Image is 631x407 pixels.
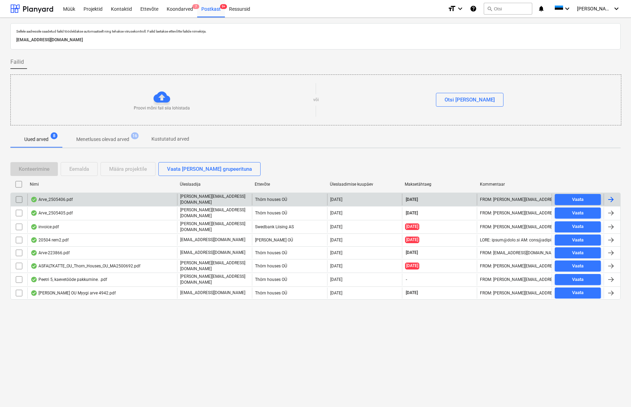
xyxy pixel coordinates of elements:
p: [PERSON_NAME][EMAIL_ADDRESS][DOMAIN_NAME] [180,260,249,272]
div: Arve_2505405.pdf [30,210,73,216]
i: keyboard_arrow_down [563,5,571,13]
div: [PERSON_NAME] OU Myygi arve 4942.pdf [30,290,116,296]
div: Andmed failist loetud [30,224,37,230]
div: Andmed failist loetud [30,277,37,282]
i: format_size [448,5,456,13]
button: Vaata [555,274,601,285]
span: search [487,6,492,11]
button: Vaata [555,260,601,272]
button: Vaata [555,194,601,205]
div: [DATE] [330,264,342,268]
div: Vaata [572,249,584,257]
div: Proovi mõni fail siia lohistadavõiOtsi [PERSON_NAME] [10,74,621,125]
span: 8 [51,132,58,139]
p: [PERSON_NAME][EMAIL_ADDRESS][DOMAIN_NAME] [180,194,249,205]
div: [DATE] [330,224,342,229]
div: [DATE] [330,277,342,282]
div: Vaata [PERSON_NAME] grupeerituna [167,165,252,174]
button: Otsi [484,3,532,15]
div: Andmed failist loetud [30,197,37,202]
div: Thörn houses OÜ [252,274,327,285]
p: Kustutatud arved [151,135,189,143]
div: invoice.pdf [30,224,59,230]
p: [EMAIL_ADDRESS][DOMAIN_NAME] [16,36,615,44]
div: Thörn houses OÜ [252,287,327,299]
div: Ettevõte [255,182,324,187]
span: 16 [131,132,139,139]
div: Andmed failist loetud [30,237,37,243]
div: [DATE] [330,250,342,255]
div: Vaata [572,196,584,204]
p: Uued arved [24,136,49,143]
p: [EMAIL_ADDRESS][DOMAIN_NAME] [180,290,245,296]
span: [DATE] [405,250,419,256]
div: Kommentaar [480,182,549,187]
span: 9+ [220,4,227,9]
p: Proovi mõni fail siia lohistada [134,105,190,111]
span: 7 [192,4,199,9]
div: [DATE] [330,197,342,202]
span: [DATE] [405,290,419,296]
div: Maksetähtaeg [405,182,474,187]
button: Otsi [PERSON_NAME] [436,93,503,107]
div: Thörn houses OÜ [252,247,327,258]
button: Vaata [555,207,601,219]
div: Thörn houses OÜ [252,194,327,205]
div: Thörn houses OÜ [252,260,327,272]
div: ASFALTKATTE_OU_Thorn_Houses_OU_MA2500692.pdf [30,263,140,269]
div: Otsi [PERSON_NAME] [445,95,495,104]
p: [PERSON_NAME][EMAIL_ADDRESS][DOMAIN_NAME] [180,207,249,219]
p: Menetluses olevad arved [76,136,129,143]
button: Vaata [555,235,601,246]
p: [EMAIL_ADDRESS][DOMAIN_NAME] [180,250,245,256]
div: Arve-223866.pdf [30,250,70,256]
div: Vaata [572,223,584,231]
div: Vaata [572,262,584,270]
div: Arve_2505406.pdf [30,197,73,202]
p: [PERSON_NAME][EMAIL_ADDRESS][DOMAIN_NAME] [180,221,249,233]
i: notifications [538,5,545,13]
div: [PERSON_NAME] OÜ [252,235,327,246]
span: [DATE] [405,210,419,216]
i: keyboard_arrow_down [456,5,464,13]
div: Üleslaadimise kuupäev [330,182,399,187]
span: [DATE] [405,223,419,230]
span: [DATE] [405,263,419,269]
div: Vaata [572,276,584,284]
span: - [405,277,408,283]
div: Peetri 5, kaevetööde pakkumine. .pdf [30,277,107,282]
button: Vaata [PERSON_NAME] grupeerituna [158,162,261,176]
div: Nimi [30,182,174,187]
div: Üleslaadija [180,182,249,187]
p: [EMAIL_ADDRESS][DOMAIN_NAME] [180,237,245,243]
p: või [313,97,319,103]
div: Vaata [572,236,584,244]
div: Vaata [572,289,584,297]
button: Vaata [555,287,601,299]
div: Thörn houses OÜ [252,207,327,219]
div: Andmed failist loetud [30,290,37,296]
p: Sellele aadressile saadetud failid töödeldakse automaatselt ning tehakse viirusekontroll. Failid ... [16,29,615,34]
i: keyboard_arrow_down [612,5,621,13]
div: Andmed failist loetud [30,263,37,269]
button: Vaata [555,221,601,232]
button: Vaata [555,247,601,258]
div: [DATE] [330,238,342,242]
span: [DATE] [405,197,419,203]
div: [DATE] [330,291,342,295]
div: Swedbank Liising AS [252,221,327,233]
i: Abikeskus [470,5,477,13]
div: 20504 rem2.pdf [30,237,69,243]
span: [PERSON_NAME] [577,6,612,11]
span: [DATE] [405,237,419,243]
p: [PERSON_NAME][EMAIL_ADDRESS][DOMAIN_NAME] [180,274,249,285]
div: Vaata [572,209,584,217]
span: Failid [10,58,24,66]
div: [DATE] [330,211,342,215]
